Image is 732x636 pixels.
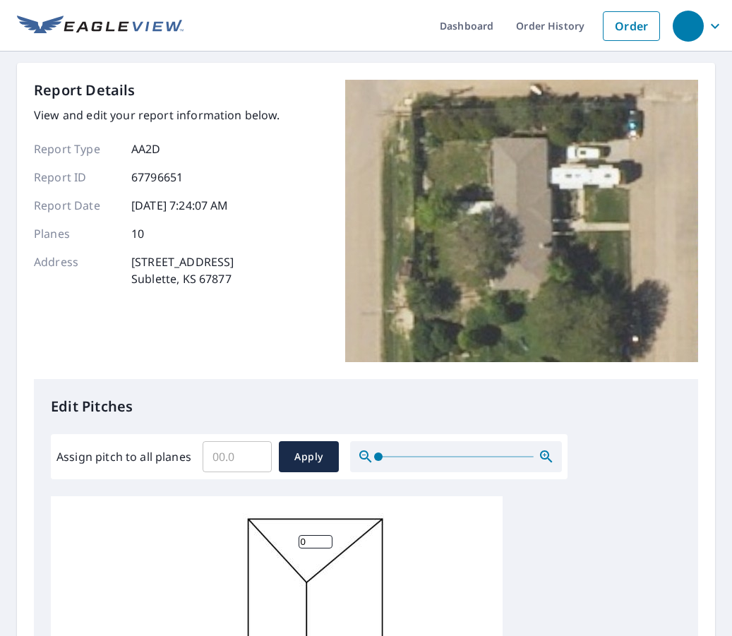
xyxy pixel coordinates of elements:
[203,437,272,476] input: 00.0
[34,225,119,242] p: Planes
[131,197,229,214] p: [DATE] 7:24:07 AM
[34,80,136,101] p: Report Details
[51,396,681,417] p: Edit Pitches
[290,448,328,466] span: Apply
[17,16,184,37] img: EV Logo
[345,80,698,362] img: Top image
[34,197,119,214] p: Report Date
[131,169,183,186] p: 67796651
[131,253,234,287] p: [STREET_ADDRESS] Sublette, KS 67877
[34,107,280,124] p: View and edit your report information below.
[279,441,339,472] button: Apply
[131,225,144,242] p: 10
[34,253,119,287] p: Address
[56,448,191,465] label: Assign pitch to all planes
[34,140,119,157] p: Report Type
[131,140,161,157] p: AA2D
[603,11,660,41] a: Order
[34,169,119,186] p: Report ID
